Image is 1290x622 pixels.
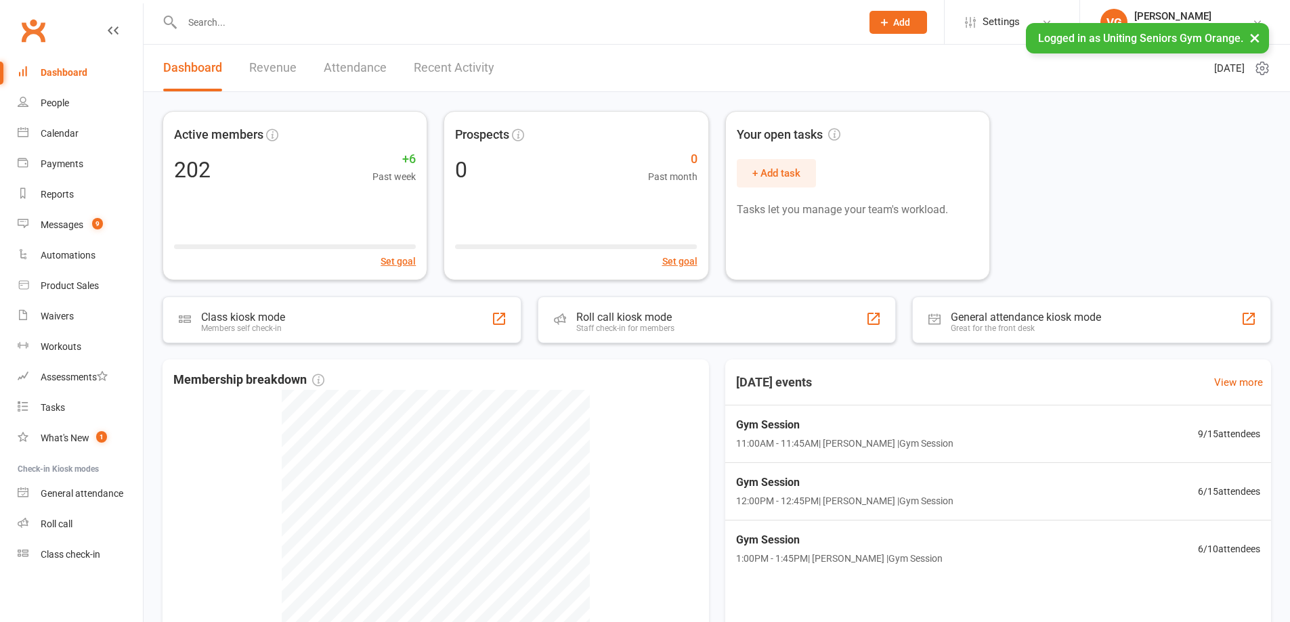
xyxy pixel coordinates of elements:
div: Automations [41,250,95,261]
span: Add [893,17,910,28]
div: General attendance [41,488,123,499]
a: Automations [18,240,143,271]
span: 6 / 15 attendees [1198,484,1260,499]
div: Calendar [41,128,79,139]
span: 9 [92,218,103,229]
a: Dashboard [163,45,222,91]
a: People [18,88,143,118]
span: 1:00PM - 1:45PM | [PERSON_NAME] | Gym Session [736,551,943,566]
span: 6 / 10 attendees [1198,541,1260,556]
a: What's New1 [18,423,143,453]
div: VG [1100,9,1127,36]
span: [DATE] [1214,60,1245,76]
div: Tasks [41,402,65,413]
span: Gym Session [736,474,953,491]
div: 202 [174,159,211,181]
span: 12:00PM - 12:45PM | [PERSON_NAME] | Gym Session [736,493,953,508]
a: Payments [18,149,143,179]
span: Your open tasks [737,125,840,145]
a: Attendance [324,45,387,91]
div: General attendance kiosk mode [951,311,1101,324]
a: Workouts [18,332,143,362]
a: Product Sales [18,271,143,301]
div: [PERSON_NAME] [1134,10,1252,22]
div: Product Sales [41,280,99,291]
span: Gym Session [736,531,943,549]
a: Clubworx [16,14,50,47]
span: Past week [372,169,416,184]
div: Roll call [41,518,72,529]
a: Waivers [18,301,143,332]
a: Class kiosk mode [18,539,143,570]
a: Recent Activity [414,45,494,91]
a: General attendance kiosk mode [18,479,143,509]
span: 11:00AM - 11:45AM | [PERSON_NAME] | Gym Session [736,436,953,451]
span: Membership breakdown [173,370,324,390]
a: Assessments [18,362,143,393]
a: Messages 9 [18,210,143,240]
span: 9 / 15 attendees [1198,426,1260,441]
a: Reports [18,179,143,210]
div: Dashboard [41,67,87,78]
p: Tasks let you manage your team's workload. [737,201,979,219]
h3: [DATE] events [725,370,823,395]
button: + Add task [737,159,816,187]
div: 0 [455,159,467,181]
button: Set goal [662,254,697,269]
span: Gym Session [736,416,953,434]
div: Roll call kiosk mode [576,311,674,324]
div: Class check-in [41,549,100,560]
div: Class kiosk mode [201,311,285,324]
div: Members self check-in [201,324,285,333]
a: Revenue [249,45,297,91]
span: 1 [96,431,107,443]
div: Uniting Seniors Gym Orange [1134,22,1252,35]
span: 0 [648,150,697,169]
div: Assessments [41,372,108,382]
button: × [1243,23,1267,52]
div: What's New [41,432,89,443]
div: Messages [41,219,83,230]
span: +6 [372,150,416,169]
a: Tasks [18,393,143,423]
div: Reports [41,189,74,200]
div: Payments [41,158,83,169]
button: Set goal [381,254,416,269]
span: Active members [174,125,263,145]
span: Prospects [455,125,509,145]
span: Logged in as Uniting Seniors Gym Orange. [1038,32,1243,45]
div: Waivers [41,311,74,321]
div: Staff check-in for members [576,324,674,333]
button: Add [869,11,927,34]
span: Settings [983,7,1020,37]
a: View more [1214,374,1263,391]
a: Calendar [18,118,143,149]
span: Past month [648,169,697,184]
a: Roll call [18,509,143,539]
div: People [41,97,69,108]
div: Workouts [41,341,81,352]
input: Search... [178,13,852,32]
a: Dashboard [18,58,143,88]
div: Great for the front desk [951,324,1101,333]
